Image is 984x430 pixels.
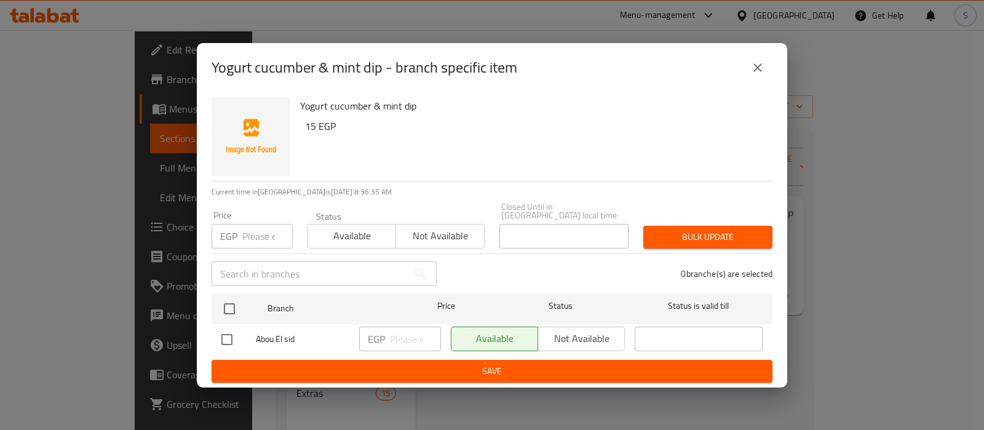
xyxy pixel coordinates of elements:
[743,53,772,82] button: close
[395,224,484,249] button: Not available
[390,327,441,351] input: Please enter price
[300,97,763,114] h6: Yogurt cucumber & mint dip
[212,97,290,176] img: Yogurt cucumber & mint dip
[635,298,763,314] span: Status is valid till
[220,229,237,244] p: EGP
[212,58,517,78] h2: Yogurt cucumber & mint dip - branch specific item
[307,224,396,249] button: Available
[212,360,772,383] button: Save
[221,364,763,379] span: Save
[305,117,763,135] h6: 15 EGP
[212,186,772,197] p: Current time in [GEOGRAPHIC_DATA] is [DATE] 8:36:35 AM
[653,229,763,245] span: Bulk update
[643,226,772,249] button: Bulk update
[313,227,391,245] span: Available
[268,301,395,316] span: Branch
[681,268,772,280] p: 0 branche(s) are selected
[497,298,625,314] span: Status
[401,227,479,245] span: Not available
[242,224,293,249] input: Please enter price
[212,261,408,286] input: Search in branches
[405,298,487,314] span: Price
[368,332,385,346] p: EGP
[256,332,349,347] span: Abou El sid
